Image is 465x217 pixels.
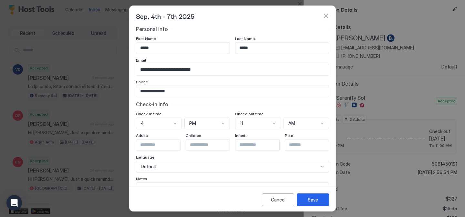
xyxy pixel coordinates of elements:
span: First Name [136,36,156,41]
span: Sep, 4th - 7th 2025 [136,11,195,21]
span: Check-in time [136,111,161,116]
input: Input Field [136,86,329,97]
span: 11 [240,120,243,126]
input: Input Field [235,139,288,150]
span: Children [186,133,201,138]
span: Pets [285,133,293,138]
input: Input Field [235,43,329,54]
span: Check-in info [136,101,168,108]
span: Check-out time [235,111,263,116]
input: Input Field [136,43,230,54]
span: Language [136,155,154,160]
input: Input Field [186,139,239,150]
button: Save [297,193,329,206]
span: Email [136,58,146,63]
div: Open Intercom Messenger [6,195,22,211]
div: Cancel [271,196,285,203]
input: Input Field [136,139,189,150]
span: Adults [136,133,148,138]
span: Last Name [235,36,255,41]
span: Default [141,164,157,170]
span: Infants [235,133,248,138]
span: AM [288,120,295,126]
input: Input Field [136,64,329,75]
span: Notes [136,176,147,181]
input: Input Field [285,139,338,150]
span: Phone [136,79,148,84]
span: PM [189,120,196,126]
div: Save [308,196,318,203]
span: 4 [141,120,144,126]
textarea: Input Field [136,183,329,214]
span: Personal info [136,26,168,32]
button: Cancel [262,193,294,206]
